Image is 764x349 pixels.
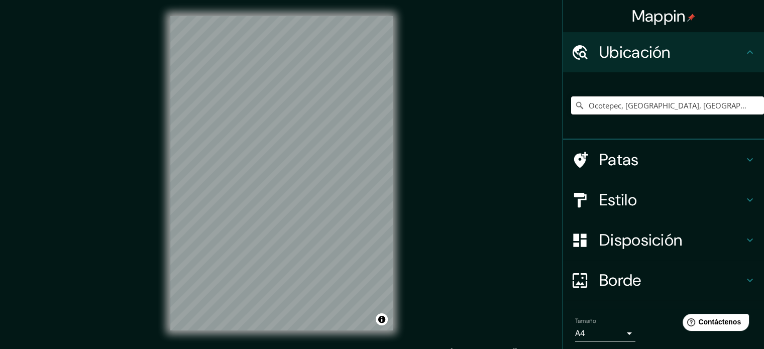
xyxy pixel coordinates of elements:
[571,96,764,114] input: Elige tu ciudad o zona
[687,14,695,22] img: pin-icon.png
[632,6,686,27] font: Mappin
[563,220,764,260] div: Disposición
[599,270,641,291] font: Borde
[563,260,764,300] div: Borde
[599,42,671,63] font: Ubicación
[575,317,596,325] font: Tamaño
[575,328,585,338] font: A4
[575,325,635,341] div: A4
[170,16,393,330] canvas: Mapa
[376,313,388,325] button: Activar o desactivar atribución
[599,189,637,210] font: Estilo
[563,32,764,72] div: Ubicación
[563,180,764,220] div: Estilo
[675,310,753,338] iframe: Lanzador de widgets de ayuda
[563,140,764,180] div: Patas
[599,229,682,251] font: Disposición
[599,149,639,170] font: Patas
